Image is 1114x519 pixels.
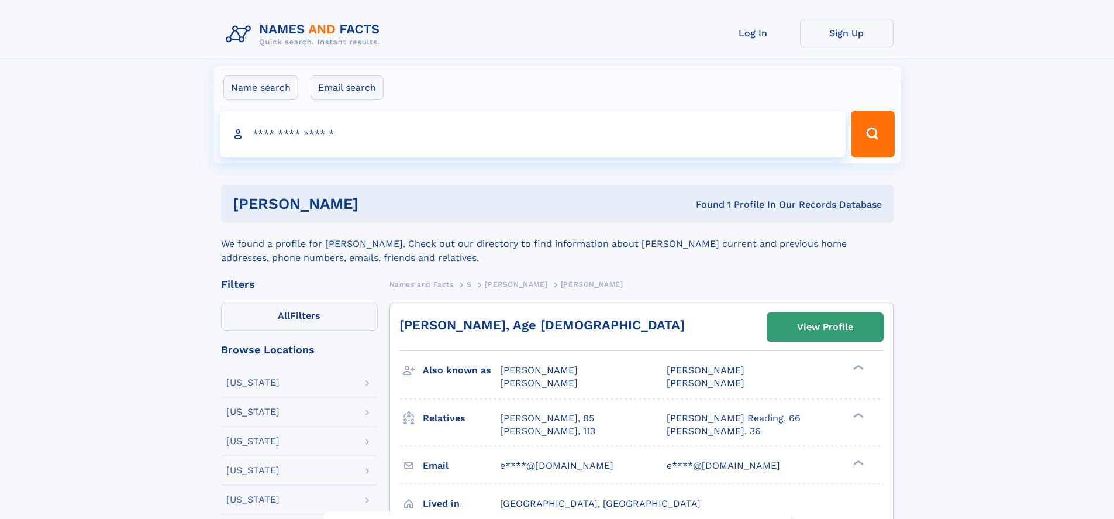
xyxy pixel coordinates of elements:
[797,314,853,341] div: View Profile
[389,277,454,291] a: Names and Facts
[500,365,578,376] span: [PERSON_NAME]
[467,277,472,291] a: S
[667,365,744,376] span: [PERSON_NAME]
[667,425,761,438] a: [PERSON_NAME], 36
[485,277,547,291] a: [PERSON_NAME]
[226,495,280,504] div: [US_STATE]
[423,494,500,514] h3: Lived in
[311,75,384,100] label: Email search
[221,223,894,265] div: We found a profile for [PERSON_NAME]. Check out our directory to find information about [PERSON_N...
[800,19,894,47] a: Sign Up
[220,111,846,157] input: search input
[399,318,685,332] a: [PERSON_NAME], Age [DEMOGRAPHIC_DATA]
[500,425,595,438] a: [PERSON_NAME], 113
[223,75,298,100] label: Name search
[226,436,280,446] div: [US_STATE]
[467,280,472,288] span: S
[850,411,864,419] div: ❯
[500,498,701,509] span: [GEOGRAPHIC_DATA], [GEOGRAPHIC_DATA]
[233,197,527,211] h1: [PERSON_NAME]
[278,310,290,321] span: All
[423,456,500,476] h3: Email
[561,280,623,288] span: [PERSON_NAME]
[221,279,378,290] div: Filters
[667,377,744,389] span: [PERSON_NAME]
[226,378,280,387] div: [US_STATE]
[527,198,882,211] div: Found 1 Profile In Our Records Database
[667,412,801,425] a: [PERSON_NAME] Reading, 66
[851,111,894,157] button: Search Button
[423,408,500,428] h3: Relatives
[221,345,378,355] div: Browse Locations
[767,313,883,341] a: View Profile
[221,303,378,331] label: Filters
[850,459,864,466] div: ❯
[850,364,864,372] div: ❯
[706,19,800,47] a: Log In
[221,19,389,50] img: Logo Names and Facts
[226,466,280,475] div: [US_STATE]
[500,377,578,389] span: [PERSON_NAME]
[485,280,547,288] span: [PERSON_NAME]
[423,360,500,380] h3: Also known as
[500,412,594,425] a: [PERSON_NAME], 85
[226,407,280,417] div: [US_STATE]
